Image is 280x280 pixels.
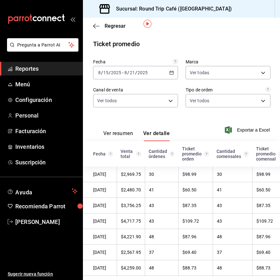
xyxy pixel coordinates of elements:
[117,167,145,182] td: $2,969.75
[83,260,117,276] td: [DATE]
[149,149,174,159] div: Cantidad órdenes
[226,126,270,134] button: Exportar a Excel
[15,111,77,120] span: Personal
[145,198,178,213] td: 43
[8,271,77,277] span: Sugerir nueva función
[97,97,117,104] span: Ver todos
[108,152,113,156] svg: Solamente se muestran las fechas con venta.
[186,60,270,64] label: Marca
[121,149,141,159] div: Venta total
[93,39,140,49] div: Ticket promedio
[145,182,178,198] td: 41
[83,182,117,198] td: [DATE]
[178,229,213,245] td: $87.96
[109,70,111,75] span: /
[17,42,69,48] span: Pregunta a Parrot AI
[83,229,117,245] td: [DATE]
[117,213,145,229] td: $4,717.75
[15,80,77,89] span: Menú
[145,167,178,182] td: 30
[145,229,178,245] td: 48
[182,146,209,162] div: Ticket promedio orden
[190,97,209,104] span: Ver todos
[265,87,270,92] svg: Todas las órdenes contabilizan 1 comensal a excepción de órdenes de mesa con comensales obligator...
[117,260,145,276] td: $4,259.00
[213,167,252,182] td: 30
[117,229,145,245] td: $4,221.90
[244,152,248,156] svg: Comensales atendidos en el día.
[129,70,135,75] input: --
[70,17,75,22] button: open_drawer_menu
[213,245,252,260] td: 37
[83,167,117,182] td: [DATE]
[111,70,122,75] input: ----
[178,260,213,276] td: $88.73
[105,23,126,29] span: Regresar
[117,198,145,213] td: $3,756.25
[111,5,232,13] h3: Sucursal: Round Trip Café ([GEOGRAPHIC_DATA])
[83,213,117,229] td: [DATE]
[15,187,69,195] span: Ayuda
[178,198,213,213] td: $87.35
[117,182,145,198] td: $2,480.70
[15,218,77,226] span: [PERSON_NAME]
[15,202,77,211] span: Recomienda Parrot
[101,70,103,75] span: /
[117,245,145,260] td: $2,567.95
[204,152,209,156] svg: Venta total / Cantidad de órdenes.
[93,60,178,64] label: Fecha
[15,142,77,151] span: Inventarios
[170,152,174,156] svg: Cantidad de órdenes en el día.
[103,130,133,141] button: Ver resumen
[135,70,137,75] span: /
[217,149,248,159] div: Cantidad comensales
[173,59,178,64] svg: Información delimitada a máximo 62 días.
[145,213,178,229] td: 43
[143,130,170,141] button: Ver detalle
[15,127,77,135] span: Facturación
[127,70,129,75] span: /
[15,96,77,104] span: Configuración
[145,245,178,260] td: 37
[15,64,77,73] span: Reportes
[98,70,101,75] input: --
[4,46,78,53] a: Pregunta a Parrot AI
[7,38,78,52] button: Pregunta a Parrot AI
[178,245,213,260] td: $69.40
[178,182,213,198] td: $60.50
[83,198,117,213] td: [DATE]
[83,245,117,260] td: [DATE]
[213,213,252,229] td: 43
[93,88,178,92] label: Canal de venta
[124,70,127,75] input: --
[103,130,170,141] div: navigation tabs
[190,69,209,76] span: Ver todas
[93,151,113,156] div: Fecha
[213,182,252,198] td: 41
[93,23,126,29] button: Regresar
[15,158,77,167] span: Suscripción
[103,70,109,75] input: --
[178,167,213,182] td: $98.99
[213,260,252,276] td: 48
[145,260,178,276] td: 48
[186,88,270,92] label: Tipo de orden
[213,198,252,213] td: 43
[213,229,252,245] td: 48
[144,20,151,28] img: Tooltip marker
[122,70,123,75] span: -
[137,70,148,75] input: ----
[178,213,213,229] td: $109.72
[136,152,141,156] svg: Suma del total de las órdenes del día considerando: Cargos por servicio, Descuentos de artículos,...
